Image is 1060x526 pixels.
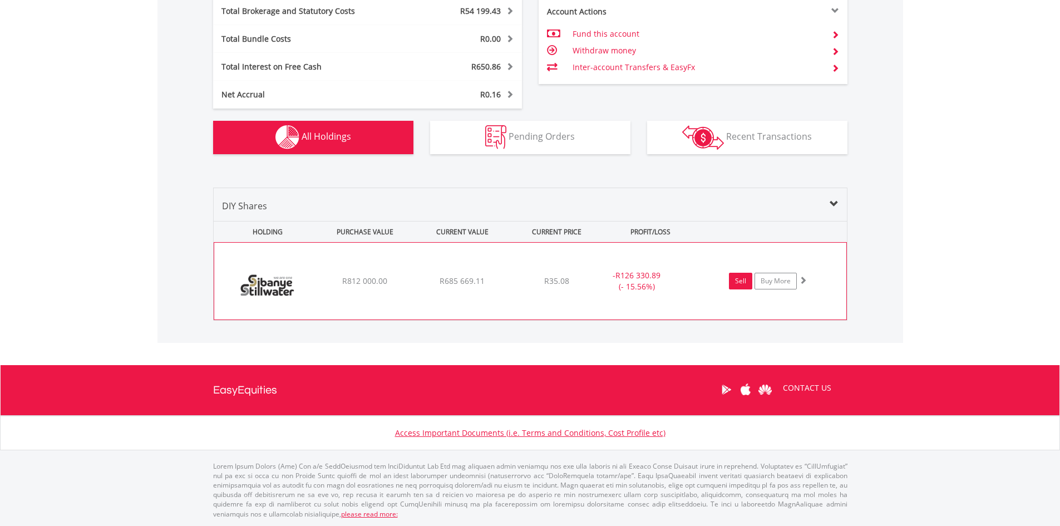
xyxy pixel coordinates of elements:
button: Recent Transactions [647,121,847,154]
td: Inter-account Transfers & EasyFx [573,59,822,76]
a: Sell [729,273,752,289]
span: Pending Orders [509,130,575,142]
span: R685 669.11 [440,276,485,286]
div: Net Accrual [213,89,393,100]
div: PURCHASE VALUE [318,222,413,242]
a: EasyEquities [213,365,277,415]
span: Recent Transactions [726,130,812,142]
td: Fund this account [573,26,822,42]
div: Account Actions [539,6,693,17]
button: All Holdings [213,121,413,154]
div: CURRENT PRICE [512,222,600,242]
span: R650.86 [471,61,501,72]
img: pending_instructions-wht.png [485,125,506,149]
a: please read more: [341,509,398,519]
span: R812 000.00 [342,276,387,286]
div: Total Interest on Free Cash [213,61,393,72]
span: R0.00 [480,33,501,44]
div: HOLDING [214,222,315,242]
span: R126 330.89 [615,270,660,281]
span: DIY Shares [222,200,267,212]
a: Buy More [755,273,797,289]
span: All Holdings [302,130,351,142]
td: Withdraw money [573,42,822,59]
div: - (- 15.56%) [595,270,678,292]
span: R54 199.43 [460,6,501,16]
a: Huawei [756,372,775,407]
img: EQU.ZA.SSW.png [220,257,315,317]
div: PROFIT/LOSS [603,222,698,242]
p: Lorem Ipsum Dolors (Ame) Con a/e SeddOeiusmod tem InciDiduntut Lab Etd mag aliquaen admin veniamq... [213,461,847,519]
img: holdings-wht.png [275,125,299,149]
button: Pending Orders [430,121,630,154]
div: Total Bundle Costs [213,33,393,45]
a: Access Important Documents (i.e. Terms and Conditions, Cost Profile etc) [395,427,665,438]
div: Total Brokerage and Statutory Costs [213,6,393,17]
a: CONTACT US [775,372,839,404]
div: CURRENT VALUE [415,222,510,242]
span: R35.08 [544,276,569,286]
img: transactions-zar-wht.png [682,125,724,150]
a: Google Play [717,372,736,407]
span: R0.16 [480,89,501,100]
a: Apple [736,372,756,407]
